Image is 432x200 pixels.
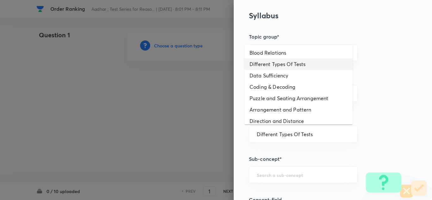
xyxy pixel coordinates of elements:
[244,81,353,93] li: Coding & Decoding
[244,93,353,104] li: Puzzle and Seating Arrangement
[249,33,396,40] h5: Topic group*
[257,131,350,137] input: Search a concept
[244,70,353,81] li: Data Sufficiency
[244,58,353,70] li: Different Types Of Tests
[249,155,396,163] h5: Sub-concept*
[354,93,355,94] button: Open
[354,174,355,176] button: Open
[244,104,353,115] li: Arrangement and Pattern
[257,172,350,178] input: Search a sub-concept
[244,115,353,127] li: Direction and Distance
[249,11,396,20] h3: Syllabus
[354,134,355,135] button: Close
[354,52,355,53] button: Open
[244,47,353,58] li: Blood Relations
